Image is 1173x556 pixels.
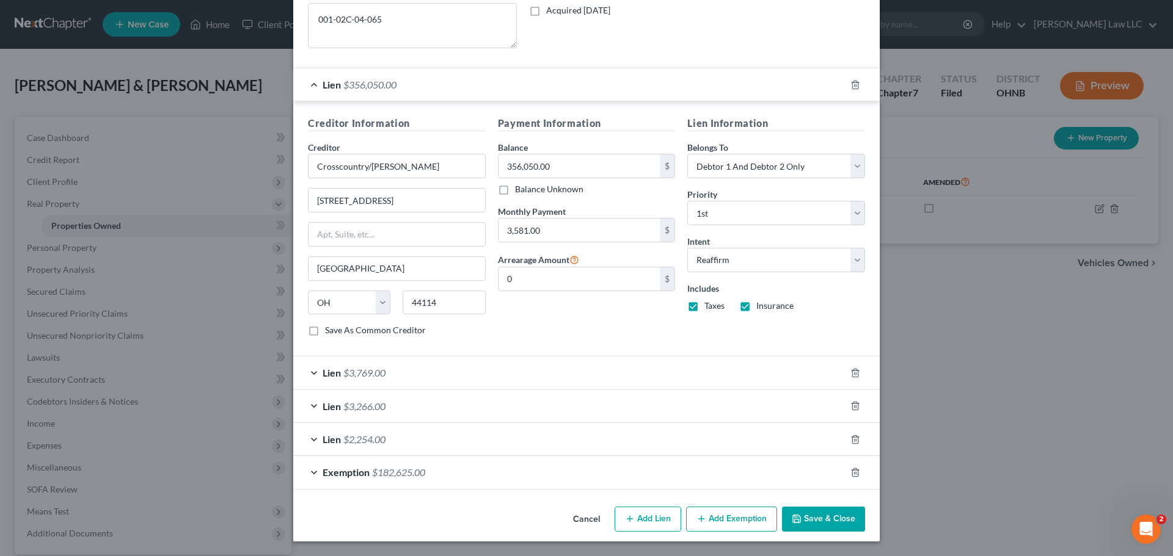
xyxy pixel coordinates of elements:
[756,300,794,312] label: Insurance
[563,508,610,532] button: Cancel
[323,79,341,90] span: Lien
[660,267,674,291] div: $
[687,189,717,200] span: Priority
[687,142,728,153] span: Belongs To
[309,223,485,246] input: Apt, Suite, etc...
[687,282,865,295] label: Includes
[686,507,777,532] button: Add Exemption
[308,142,340,153] span: Creditor
[782,507,865,532] button: Save & Close
[343,367,386,378] span: $3,769.00
[687,235,710,248] label: Intent
[323,400,341,412] span: Lien
[704,300,725,312] label: Taxes
[323,433,341,445] span: Lien
[687,116,865,131] h5: Lien Information
[660,154,674,178] div: $
[660,218,674,242] div: $
[308,154,486,178] input: Search creditor by name...
[343,433,386,445] span: $2,254.00
[1131,514,1161,544] iframe: Intercom live chat
[343,79,396,90] span: $356,050.00
[546,4,610,16] label: Acquired [DATE]
[498,116,676,131] h5: Payment Information
[372,466,425,478] span: $182,625.00
[498,141,528,154] label: Balance
[308,116,486,131] h5: Creditor Information
[1157,514,1166,524] span: 2
[309,257,485,280] input: Enter city...
[323,466,370,478] span: Exemption
[499,154,660,178] input: 0.00
[403,291,485,315] input: Enter zip...
[309,189,485,212] input: Enter address...
[325,324,426,336] label: Save As Common Creditor
[498,252,579,267] label: Arrearage Amount
[615,507,681,532] button: Add Lien
[499,267,660,291] input: 0.00
[498,205,566,218] label: Monthly Payment
[515,183,583,195] label: Balance Unknown
[323,367,341,378] span: Lien
[343,400,386,412] span: $3,266.00
[499,218,660,242] input: 0.00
